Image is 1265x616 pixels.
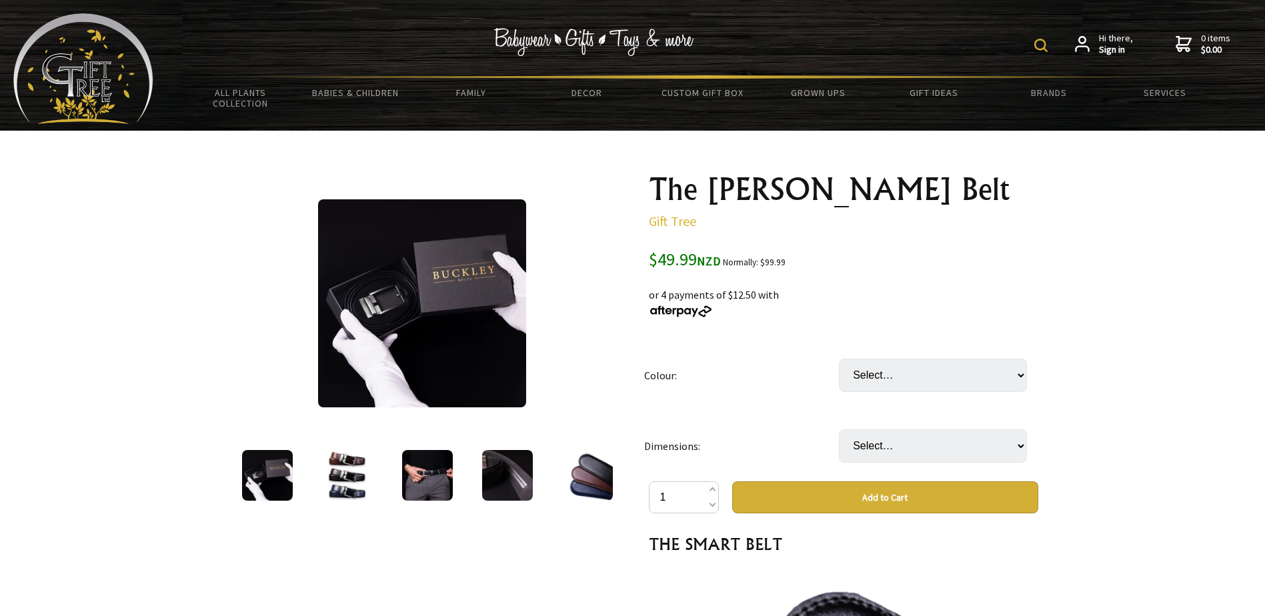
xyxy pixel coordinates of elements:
a: Babies & Children [298,79,413,107]
a: All Plants Collection [183,79,298,117]
div: or 4 payments of $12.50 with [649,271,1038,319]
a: 0 items$0.00 [1176,33,1230,56]
a: Brands [992,79,1107,107]
a: Decor [529,79,644,107]
span: $49.99 [649,248,721,270]
button: Add to Cart [732,481,1038,513]
td: Colour: [644,340,839,411]
img: Babyware - Gifts - Toys and more... [13,13,153,124]
span: Hi there, [1099,33,1133,56]
a: Family [413,79,529,107]
a: Grown Ups [760,79,876,107]
td: Dimensions: [644,411,839,481]
img: The Buckley Belt [402,450,453,501]
h3: THE SMART BELT [649,533,1038,555]
strong: Sign in [1099,44,1133,56]
strong: $0.00 [1201,44,1230,56]
img: The Buckley Belt [322,450,373,501]
a: Services [1107,79,1222,107]
img: The Buckley Belt [242,450,293,501]
h1: The [PERSON_NAME] Belt [649,173,1038,205]
img: The Buckley Belt [482,450,533,501]
a: Hi there,Sign in [1075,33,1133,56]
span: NZD [697,253,721,269]
img: Babywear - Gifts - Toys & more [494,28,694,56]
a: Gift Tree [649,213,696,229]
span: 0 items [1201,32,1230,56]
img: product search [1034,39,1048,52]
img: The Buckley Belt [318,199,526,407]
img: The Buckley Belt [562,450,613,501]
img: Afterpay [649,305,713,317]
small: Normally: $99.99 [723,257,786,268]
a: Custom Gift Box [645,79,760,107]
a: Gift Ideas [876,79,991,107]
